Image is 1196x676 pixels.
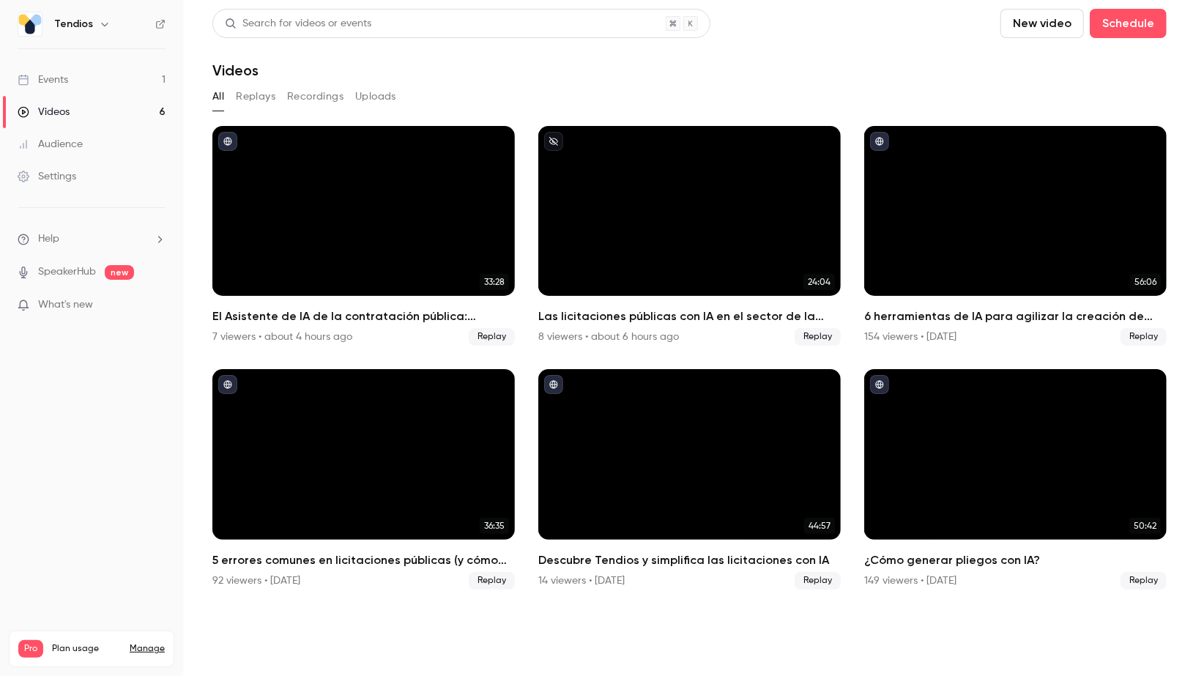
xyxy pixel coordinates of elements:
[52,643,121,655] span: Plan usage
[18,231,166,247] li: help-dropdown-opener
[795,572,841,590] span: Replay
[538,369,841,589] a: 44:57Descubre Tendios y simplifica las licitaciones con IA14 viewers • [DATE]Replay
[804,518,835,534] span: 44:57
[212,126,515,346] a: 33:28El Asistente de IA de la contratación pública: consulta, redacta y valida.7 viewers • about ...
[105,265,134,280] span: new
[218,375,237,394] button: published
[212,330,352,344] div: 7 viewers • about 4 hours ago
[212,573,300,588] div: 92 viewers • [DATE]
[212,369,515,589] a: 36:355 errores comunes en licitaciones públicas (y cómo evitarlos)92 viewers • [DATE]Replay
[212,126,1167,590] ul: Videos
[212,126,515,346] li: El Asistente de IA de la contratación pública: consulta, redacta y valida.
[864,369,1167,589] li: ¿Cómo generar pliegos con IA?
[864,308,1167,325] h2: 6 herramientas de IA para agilizar la creación de expedientes
[212,62,259,79] h1: Videos
[212,551,515,569] h2: 5 errores comunes en licitaciones públicas (y cómo evitarlos)
[469,572,515,590] span: Replay
[130,643,165,655] a: Manage
[480,274,509,290] span: 33:28
[1000,9,1084,38] button: New video
[1129,518,1161,534] span: 50:42
[212,369,515,589] li: 5 errores comunes en licitaciones públicas (y cómo evitarlos)
[538,126,841,346] li: Las licitaciones públicas con IA en el sector de la limpieza
[538,369,841,589] li: Descubre Tendios y simplifica las licitaciones con IA
[212,308,515,325] h2: El Asistente de IA de la contratación pública: consulta, redacta y valida.
[218,132,237,151] button: published
[864,126,1167,346] a: 56:066 herramientas de IA para agilizar la creación de expedientes154 viewers • [DATE]Replay
[870,132,889,151] button: published
[544,132,563,151] button: unpublished
[18,73,68,87] div: Events
[538,330,679,344] div: 8 viewers • about 6 hours ago
[864,573,957,588] div: 149 viewers • [DATE]
[1090,9,1167,38] button: Schedule
[538,308,841,325] h2: Las licitaciones públicas con IA en el sector de la limpieza
[18,137,83,152] div: Audience
[18,105,70,119] div: Videos
[1121,328,1167,346] span: Replay
[212,85,224,108] button: All
[1121,572,1167,590] span: Replay
[18,12,42,36] img: Tendios
[803,274,835,290] span: 24:04
[864,551,1167,569] h2: ¿Cómo generar pliegos con IA?
[54,17,93,31] h6: Tendios
[18,640,43,658] span: Pro
[38,264,96,280] a: SpeakerHub
[544,375,563,394] button: published
[287,85,343,108] button: Recordings
[864,126,1167,346] li: 6 herramientas de IA para agilizar la creación de expedientes
[538,573,625,588] div: 14 viewers • [DATE]
[480,518,509,534] span: 36:35
[1130,274,1161,290] span: 56:06
[355,85,396,108] button: Uploads
[225,16,371,31] div: Search for videos or events
[38,297,93,313] span: What's new
[236,85,275,108] button: Replays
[18,169,76,184] div: Settings
[864,330,957,344] div: 154 viewers • [DATE]
[38,231,59,247] span: Help
[538,126,841,346] a: 24:04Las licitaciones públicas con IA en el sector de la limpieza8 viewers • about 6 hours agoReplay
[212,9,1167,667] section: Videos
[870,375,889,394] button: published
[795,328,841,346] span: Replay
[469,328,515,346] span: Replay
[538,551,841,569] h2: Descubre Tendios y simplifica las licitaciones con IA
[864,369,1167,589] a: 50:42¿Cómo generar pliegos con IA?149 viewers • [DATE]Replay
